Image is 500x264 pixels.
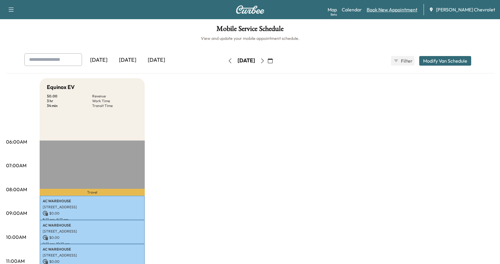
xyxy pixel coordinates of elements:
p: $ 0.00 [43,235,142,240]
p: 9:17 am - 10:17 am [43,242,142,246]
div: [DATE] [238,57,255,64]
h5: Equinox EV [47,83,75,91]
p: 08:00AM [6,186,27,193]
p: [STREET_ADDRESS] [43,229,142,234]
p: 8:17 am - 9:17 am [43,217,142,222]
p: 10:00AM [6,233,26,241]
p: AC WAREHOUSE [43,247,142,252]
div: [DATE] [84,53,113,67]
div: [DATE] [142,53,171,67]
a: Book New Appointment [367,6,417,13]
p: [STREET_ADDRESS] [43,205,142,209]
span: Filter [401,57,412,64]
img: Curbee Logo [236,5,265,14]
p: Work Time [92,99,138,103]
button: Modify Van Schedule [419,56,471,66]
h6: View and update your mobile appointment schedule. [6,35,494,41]
p: Transit Time [92,103,138,108]
p: Revenue [92,94,138,99]
p: 07:00AM [6,162,26,169]
div: Beta [331,12,337,17]
a: Calendar [342,6,362,13]
p: 34 min [47,103,92,108]
button: Filter [391,56,414,66]
p: Travel [40,189,145,196]
p: [STREET_ADDRESS] [43,253,142,258]
h1: Mobile Service Schedule [6,25,494,35]
p: $ 0.00 [43,211,142,216]
p: $ 0.00 [47,94,92,99]
p: 06:00AM [6,138,27,145]
span: [PERSON_NAME] Chevrolet [436,6,495,13]
p: AC WAREHOUSE [43,199,142,203]
a: MapBeta [328,6,337,13]
p: 3 hr [47,99,92,103]
div: [DATE] [113,53,142,67]
p: AC WAREHOUSE [43,223,142,228]
p: 09:00AM [6,209,27,217]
